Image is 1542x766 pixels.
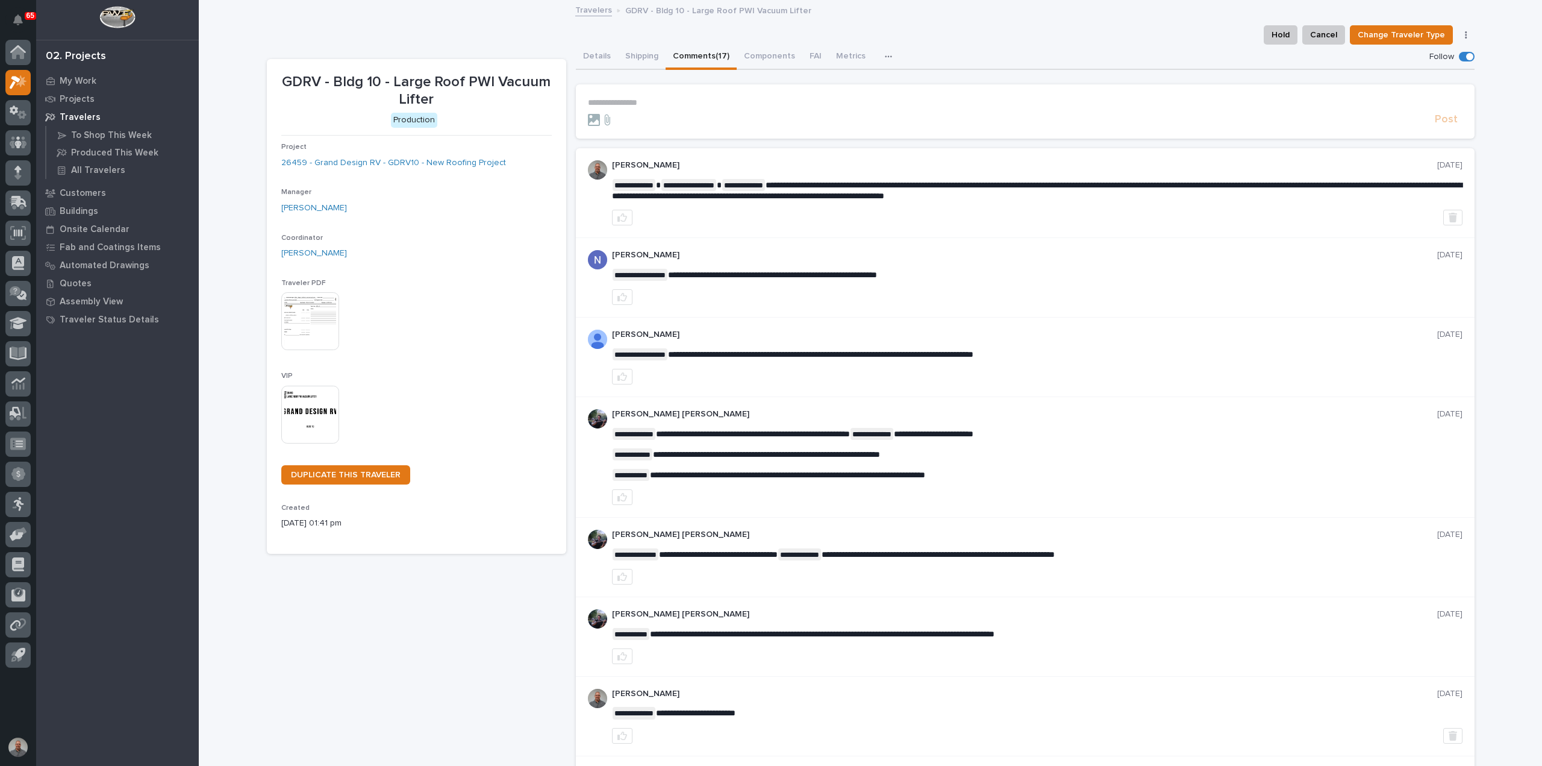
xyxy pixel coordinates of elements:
[618,45,666,70] button: Shipping
[71,130,152,141] p: To Shop This Week
[60,206,98,217] p: Buildings
[60,260,149,271] p: Automated Drawings
[588,160,607,180] img: AFdZucp4O16xFhxMcTeEuenny-VD_tPRErxPoXZ3MQEHspKARVmUoIIPOgyEMzaJjLGSiOSqDApAeC9KqsZPUsb5AP6OrOqLG...
[36,90,199,108] a: Projects
[281,74,552,108] p: GDRV - Bldg 10 - Large Roof PWI Vacuum Lifter
[612,369,632,385] button: like this post
[612,530,1437,540] p: [PERSON_NAME] [PERSON_NAME]
[60,315,159,325] p: Traveler Status Details
[60,224,130,235] p: Onsite Calendar
[1437,530,1462,540] p: [DATE]
[60,297,123,307] p: Assembly View
[281,465,410,485] a: DUPLICATE THIS TRAVELER
[46,162,199,178] a: All Travelers
[1437,609,1462,620] p: [DATE]
[281,143,307,151] span: Project
[1264,25,1297,45] button: Hold
[36,108,199,126] a: Travelers
[281,517,552,530] p: [DATE] 01:41 pm
[60,242,161,253] p: Fab and Coatings Items
[1437,689,1462,699] p: [DATE]
[71,165,125,176] p: All Travelers
[612,489,632,505] button: like this post
[576,45,618,70] button: Details
[612,160,1437,171] p: [PERSON_NAME]
[281,234,323,242] span: Coordinator
[281,157,506,169] a: 26459 - Grand Design RV - GDRV10 - New Roofing Project
[1302,25,1345,45] button: Cancel
[737,45,802,70] button: Components
[36,310,199,328] a: Traveler Status Details
[588,689,607,708] img: AFdZucp4O16xFhxMcTeEuenny-VD_tPRErxPoXZ3MQEHspKARVmUoIIPOgyEMzaJjLGSiOSqDApAeC9KqsZPUsb5AP6OrOqLG...
[36,256,199,274] a: Automated Drawings
[612,289,632,305] button: like this post
[1437,160,1462,171] p: [DATE]
[46,127,199,143] a: To Shop This Week
[291,471,401,479] span: DUPLICATE THIS TRAVELER
[666,45,737,70] button: Comments (17)
[1437,409,1462,419] p: [DATE]
[5,7,31,33] button: Notifications
[612,609,1437,620] p: [PERSON_NAME] [PERSON_NAME]
[829,45,873,70] button: Metrics
[15,14,31,34] div: Notifications65
[60,112,101,123] p: Travelers
[391,113,437,128] div: Production
[1443,728,1462,744] button: Delete post
[575,2,612,16] a: Travelers
[1358,28,1445,42] span: Change Traveler Type
[27,11,34,20] p: 65
[802,45,829,70] button: FAI
[281,247,347,260] a: [PERSON_NAME]
[5,735,31,760] button: users-avatar
[1429,52,1454,62] p: Follow
[1437,250,1462,260] p: [DATE]
[281,189,311,196] span: Manager
[1350,25,1453,45] button: Change Traveler Type
[99,6,135,28] img: Workspace Logo
[46,144,199,161] a: Produced This Week
[281,504,310,512] span: Created
[612,648,632,664] button: like this post
[1310,28,1337,42] span: Cancel
[612,250,1437,260] p: [PERSON_NAME]
[60,188,106,199] p: Customers
[36,238,199,256] a: Fab and Coatings Items
[46,50,106,63] div: 02. Projects
[281,372,293,380] span: VIP
[60,76,96,87] p: My Work
[612,689,1437,699] p: [PERSON_NAME]
[36,202,199,220] a: Buildings
[60,278,92,289] p: Quotes
[36,72,199,90] a: My Work
[60,94,95,105] p: Projects
[588,609,607,629] img: J6irDCNTStG5Atnk4v9O
[281,202,347,215] a: [PERSON_NAME]
[588,530,607,549] img: J6irDCNTStG5Atnk4v9O
[588,409,607,429] img: J6irDCNTStG5Atnk4v9O
[71,148,158,159] p: Produced This Week
[1435,113,1458,127] span: Post
[1272,28,1290,42] span: Hold
[625,3,811,16] p: GDRV - Bldg 10 - Large Roof PWI Vacuum Lifter
[281,280,326,287] span: Traveler PDF
[1443,210,1462,225] button: Delete post
[612,409,1437,419] p: [PERSON_NAME] [PERSON_NAME]
[36,274,199,292] a: Quotes
[588,250,607,269] img: AAcHTteuQEK04Eo7TKivd0prvPv7DcCqBy2rdUmKrKBKNcQJ=s96-c
[588,330,607,349] img: AOh14GjpcA6ydKGAvwfezp8OhN30Q3_1BHk5lQOeczEvCIoEuGETHm2tT-JUDAHyqffuBe4ae2BInEDZwLlH3tcCd_oYlV_i4...
[1430,113,1462,127] button: Post
[36,184,199,202] a: Customers
[612,210,632,225] button: like this post
[1437,330,1462,340] p: [DATE]
[612,728,632,744] button: like this post
[36,220,199,238] a: Onsite Calendar
[612,569,632,585] button: like this post
[612,330,1437,340] p: [PERSON_NAME]
[36,292,199,310] a: Assembly View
